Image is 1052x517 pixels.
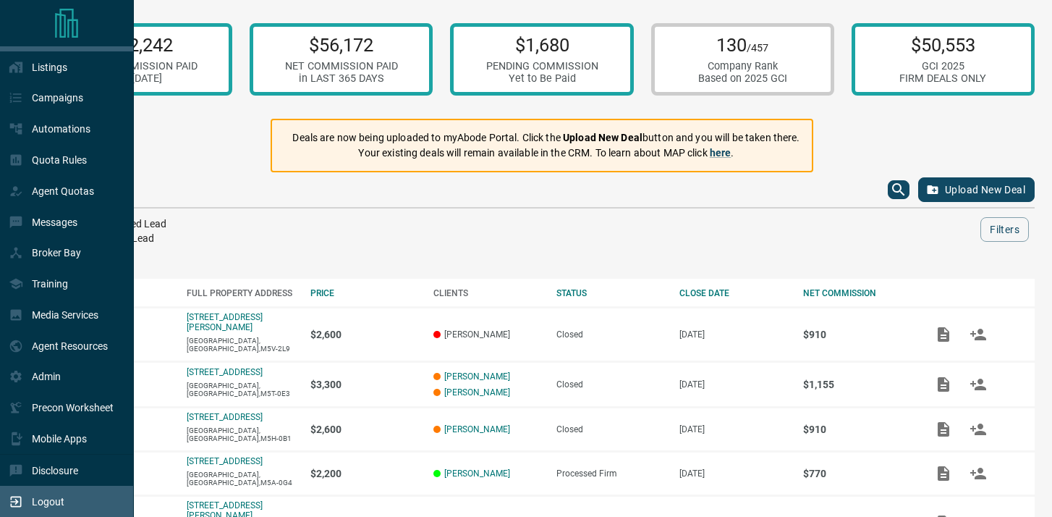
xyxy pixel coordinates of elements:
[187,471,295,487] p: [GEOGRAPHIC_DATA],[GEOGRAPHIC_DATA],M5A-0G4
[961,468,996,478] span: Match Clients
[556,468,665,479] div: Processed Firm
[899,60,986,72] div: GCI 2025
[556,424,665,434] div: Closed
[285,34,398,56] p: $56,172
[698,34,787,56] p: 130
[444,468,510,479] a: [PERSON_NAME]
[292,130,799,146] p: Deals are now being uploaded to myAbode Portal. Click the button and you will be taken there.
[961,329,996,339] span: Match Clients
[310,379,419,390] p: $3,300
[888,180,909,199] button: search button
[310,424,419,435] p: $2,600
[310,288,419,298] div: PRICE
[803,468,912,479] p: $770
[926,468,961,478] span: Add / View Documents
[899,34,986,56] p: $50,553
[444,387,510,398] a: [PERSON_NAME]
[961,424,996,434] span: Match Clients
[556,379,665,390] div: Closed
[444,424,510,434] a: [PERSON_NAME]
[926,424,961,434] span: Add / View Documents
[556,288,665,298] div: STATUS
[433,329,542,340] p: [PERSON_NAME]
[486,34,598,56] p: $1,680
[187,456,263,466] a: [STREET_ADDRESS]
[679,288,788,298] div: CLOSE DATE
[679,468,788,479] p: [DATE]
[187,426,295,442] p: [GEOGRAPHIC_DATA],[GEOGRAPHIC_DATA],M5H-0B1
[679,329,788,340] p: [DATE]
[285,60,398,72] div: NET COMMISSION PAID
[710,147,731,159] a: here
[187,382,295,398] p: [GEOGRAPHIC_DATA],[GEOGRAPHIC_DATA],M5T-0E3
[899,72,986,85] div: FIRM DEALS ONLY
[803,424,912,435] p: $910
[187,312,263,332] a: [STREET_ADDRESS][PERSON_NAME]
[918,177,1035,202] button: Upload New Deal
[292,146,799,161] p: Your existing deals will remain available in the CRM. To learn about MAP click .
[285,72,398,85] div: in LAST 365 DAYS
[679,379,788,390] p: [DATE]
[679,424,788,434] p: [DATE]
[698,60,787,72] div: Company Rank
[187,337,295,353] p: [GEOGRAPHIC_DATA],[GEOGRAPHIC_DATA],M5V-2L9
[563,132,642,143] strong: Upload New Deal
[85,34,198,56] p: $32,242
[747,42,768,54] span: /457
[187,412,263,422] a: [STREET_ADDRESS]
[698,72,787,85] div: Based on 2025 GCI
[187,288,295,298] div: FULL PROPERTY ADDRESS
[980,217,1029,242] button: Filters
[187,367,263,377] a: [STREET_ADDRESS]
[444,371,510,382] a: [PERSON_NAME]
[803,379,912,390] p: $1,155
[433,288,542,298] div: CLIENTS
[926,329,961,339] span: Add / View Documents
[85,72,198,85] div: in [DATE]
[486,60,598,72] div: PENDING COMMISSION
[803,329,912,340] p: $910
[961,379,996,389] span: Match Clients
[926,379,961,389] span: Add / View Documents
[803,288,912,298] div: NET COMMISSION
[310,468,419,479] p: $2,200
[310,329,419,340] p: $2,600
[486,72,598,85] div: Yet to Be Paid
[85,60,198,72] div: NET COMMISSION PAID
[556,329,665,340] div: Closed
